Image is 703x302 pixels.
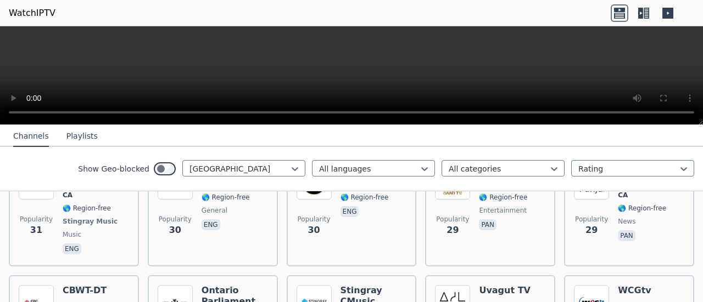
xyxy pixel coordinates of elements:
[308,224,320,237] span: 30
[298,215,331,224] span: Popularity
[341,206,359,217] p: eng
[585,224,598,237] span: 29
[575,215,608,224] span: Popularity
[618,285,666,296] h6: WCGtv
[202,219,220,230] p: eng
[13,126,49,147] button: Channels
[159,215,192,224] span: Popularity
[618,217,635,226] span: news
[479,206,527,215] span: entertainment
[66,126,98,147] button: Playlists
[30,224,42,237] span: 31
[479,285,531,296] h6: Uvagut TV
[479,219,496,230] p: pan
[63,230,81,239] span: music
[447,224,459,237] span: 29
[169,224,181,237] span: 30
[9,7,55,20] a: WatchIPTV
[63,204,111,213] span: 🌎 Region-free
[63,285,111,296] h6: CBWT-DT
[618,230,635,241] p: pan
[202,206,227,215] span: general
[20,215,53,224] span: Popularity
[202,193,250,202] span: 🌎 Region-free
[618,204,666,213] span: 🌎 Region-free
[78,163,149,174] label: Show Geo-blocked
[436,215,469,224] span: Popularity
[63,217,118,226] span: Stingray Music
[479,193,527,202] span: 🌎 Region-free
[618,191,628,200] span: CA
[63,191,72,200] span: CA
[341,193,389,202] span: 🌎 Region-free
[63,243,81,254] p: eng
